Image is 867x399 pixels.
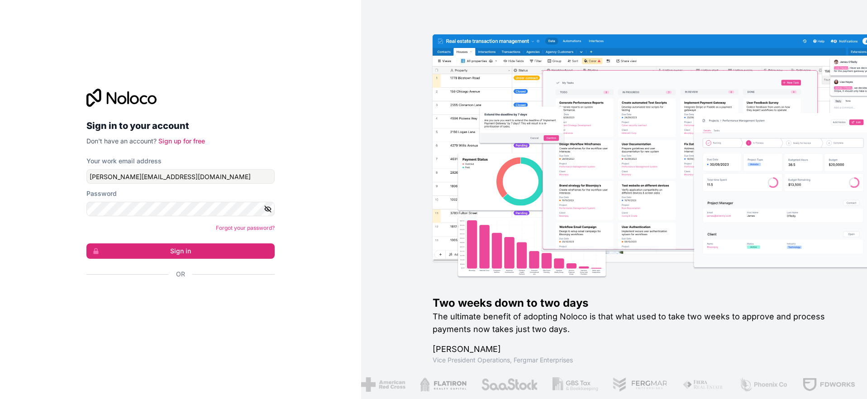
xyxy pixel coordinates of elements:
[86,137,157,145] span: Don't have an account?
[433,296,838,310] h1: Two weeks down to two days
[739,377,788,392] img: /assets/phoenix-BREaitsQ.png
[82,289,272,309] iframe: Sign in with Google Button
[612,377,667,392] img: /assets/fergmar-CudnrXN5.png
[433,343,838,356] h1: [PERSON_NAME]
[552,377,598,392] img: /assets/gbstax-C-GtDUiK.png
[86,118,275,134] h2: Sign in to your account
[86,169,275,184] input: Email address
[86,243,275,259] button: Sign in
[419,377,467,392] img: /assets/flatiron-C8eUkumj.png
[682,377,724,392] img: /assets/fiera-fwj2N5v4.png
[802,377,855,392] img: /assets/fdworks-Bi04fVtw.png
[158,137,205,145] a: Sign up for free
[216,224,275,231] a: Forgot your password?
[433,310,838,336] h2: The ultimate benefit of adopting Noloco is that what used to take two weeks to approve and proces...
[86,189,117,198] label: Password
[86,202,275,216] input: Password
[86,157,162,166] label: Your work email address
[176,270,185,279] span: Or
[481,377,538,392] img: /assets/saastock-C6Zbiodz.png
[361,377,405,392] img: /assets/american-red-cross-BAupjrZR.png
[433,356,838,365] h1: Vice President Operations , Fergmar Enterprises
